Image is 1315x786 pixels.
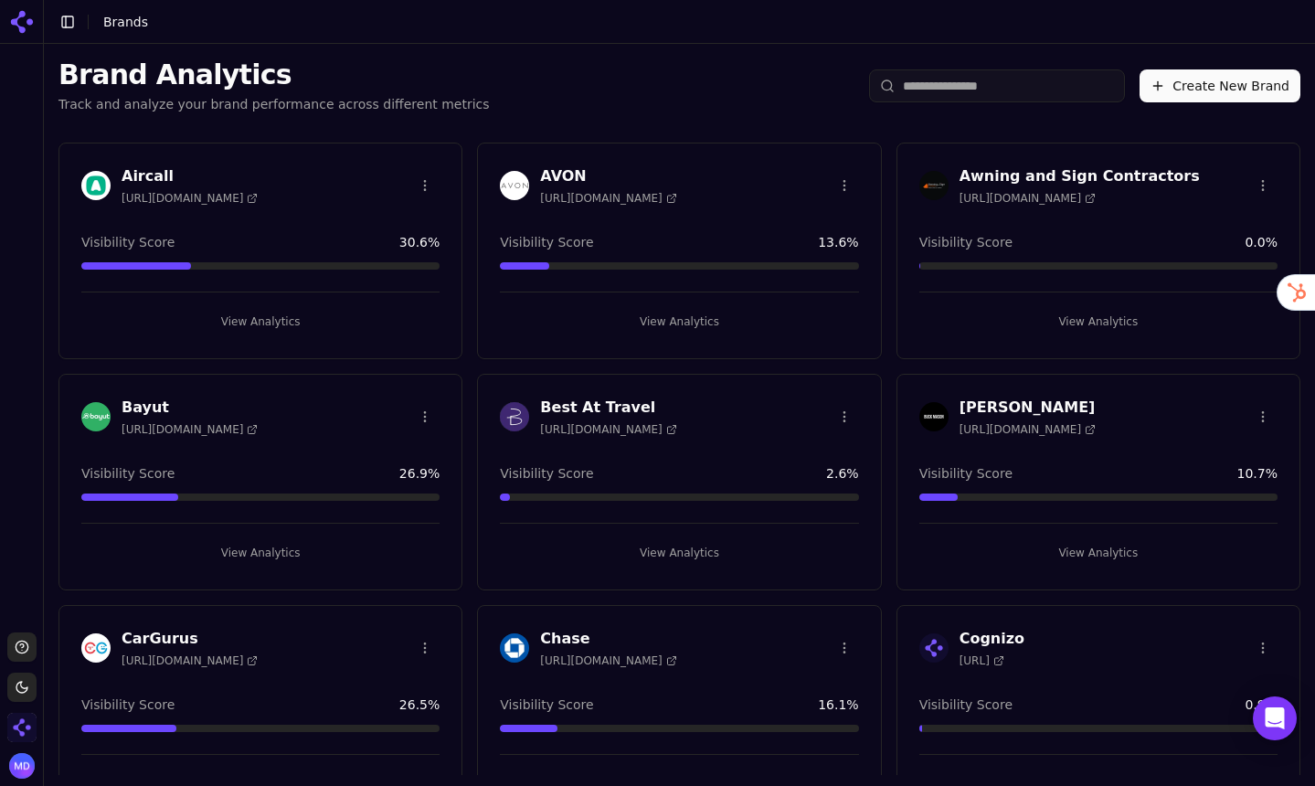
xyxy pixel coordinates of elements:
h3: Cognizo [960,628,1024,650]
span: [URL][DOMAIN_NAME] [540,653,676,668]
h3: Aircall [122,165,258,187]
span: [URL][DOMAIN_NAME] [540,422,676,437]
button: View Analytics [500,307,858,336]
h3: AVON [540,165,676,187]
img: Chase [500,633,529,663]
span: 2.6 % [826,464,859,483]
img: Best At Travel [500,402,529,431]
span: 13.6 % [818,233,858,251]
span: Visibility Score [500,233,593,251]
span: 0.9 % [1245,696,1278,714]
span: Visibility Score [919,696,1013,714]
span: 0.0 % [1245,233,1278,251]
button: Open organization switcher [7,713,37,742]
h1: Brand Analytics [58,58,490,91]
h3: Chase [540,628,676,650]
span: 16.1 % [818,696,858,714]
button: Open user button [9,753,35,779]
span: [URL] [960,653,1004,668]
span: [URL][DOMAIN_NAME] [960,191,1096,206]
nav: breadcrumb [103,13,1264,31]
span: Visibility Score [919,233,1013,251]
h3: Awning and Sign Contractors [960,165,1200,187]
span: Visibility Score [81,233,175,251]
span: Visibility Score [81,696,175,714]
p: Track and analyze your brand performance across different metrics [58,95,490,113]
img: Bayut [81,402,111,431]
span: [URL][DOMAIN_NAME] [960,422,1096,437]
span: 30.6 % [399,233,440,251]
span: Visibility Score [919,464,1013,483]
button: Create New Brand [1140,69,1300,102]
img: AVON [500,171,529,200]
span: [URL][DOMAIN_NAME] [122,191,258,206]
div: Open Intercom Messenger [1253,696,1297,740]
span: 26.9 % [399,464,440,483]
span: 26.5 % [399,696,440,714]
span: Visibility Score [500,464,593,483]
img: Melissa Dowd [9,753,35,779]
img: Awning and Sign Contractors [919,171,949,200]
button: View Analytics [919,538,1278,568]
h3: [PERSON_NAME] [960,397,1096,419]
span: 10.7 % [1237,464,1278,483]
h3: Best At Travel [540,397,676,419]
h3: CarGurus [122,628,258,650]
span: [URL][DOMAIN_NAME] [122,653,258,668]
h3: Bayut [122,397,258,419]
img: Cognizo [919,633,949,663]
button: View Analytics [81,307,440,336]
span: Visibility Score [81,464,175,483]
button: View Analytics [919,307,1278,336]
button: View Analytics [500,538,858,568]
img: Buck Mason [919,402,949,431]
span: Brands [103,15,148,29]
img: Aircall [81,171,111,200]
span: Visibility Score [500,696,593,714]
img: CarGurus [81,633,111,663]
button: View Analytics [81,538,440,568]
span: [URL][DOMAIN_NAME] [540,191,676,206]
span: [URL][DOMAIN_NAME] [122,422,258,437]
img: Cognizo [7,713,37,742]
